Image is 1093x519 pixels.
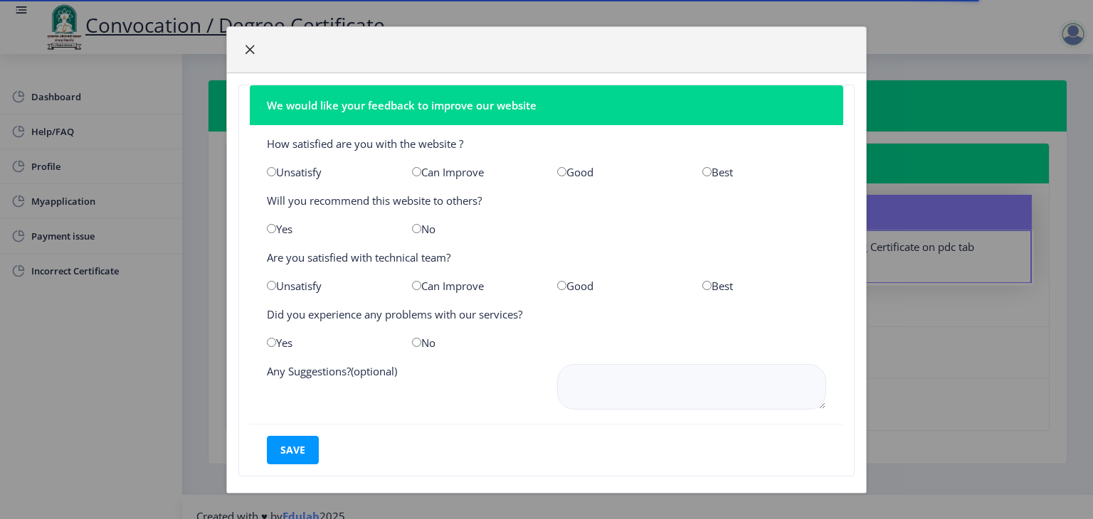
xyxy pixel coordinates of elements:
div: Best [692,165,837,179]
div: Good [546,279,692,293]
div: Are you satisfied with technical team? [256,250,837,264]
div: Any Suggestions?(optional) [256,364,546,412]
button: save [267,436,319,464]
div: Yes [256,222,401,236]
div: No [401,222,546,236]
div: Yes [256,336,401,350]
div: Unsatisfy [256,165,401,179]
div: How satisfied are you with the website ? [256,137,837,151]
div: No [401,336,546,350]
nb-card-header: We would like your feedback to improve our website [250,85,843,125]
div: Can Improve [401,165,546,179]
div: Best [692,279,837,293]
div: Good [546,165,692,179]
div: Did you experience any problems with our services? [256,307,837,321]
div: Can Improve [401,279,546,293]
div: Unsatisfy [256,279,401,293]
div: Will you recommend this website to others? [256,193,837,208]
